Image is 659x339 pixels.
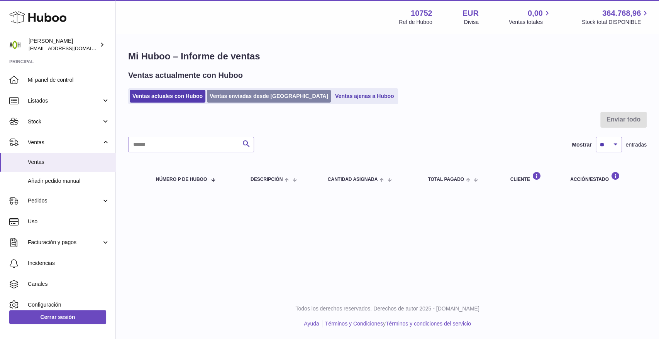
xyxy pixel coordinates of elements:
h2: Ventas actualmente con Huboo [128,70,243,81]
a: Cerrar sesión [9,310,106,324]
span: 364.768,96 [602,8,641,19]
span: Pedidos [28,197,102,204]
span: Cantidad ASIGNADA [328,177,378,182]
span: Añadir pedido manual [28,177,110,185]
li: y [322,320,471,327]
div: Ref de Huboo [399,19,432,26]
img: info@adaptohealue.com [9,39,21,51]
span: Total pagado [428,177,464,182]
div: Acción/Estado [570,172,639,182]
span: 0,00 [528,8,543,19]
span: número P de Huboo [156,177,207,182]
div: [PERSON_NAME] [29,37,98,52]
span: entradas [626,141,647,148]
div: Cliente [510,172,554,182]
span: Stock [28,118,102,125]
span: Uso [28,218,110,225]
a: Ayuda [304,320,319,327]
a: Términos y condiciones del servicio [386,320,471,327]
label: Mostrar [572,141,591,148]
p: Todos los derechos reservados. Derechos de autor 2025 - [DOMAIN_NAME] [122,305,653,312]
h1: Mi Huboo – Informe de ventas [128,50,647,62]
div: Divisa [464,19,479,26]
span: Incidencias [28,260,110,267]
span: Listados [28,97,102,105]
a: Ventas actuales con Huboo [130,90,205,103]
span: Ventas totales [509,19,552,26]
span: [EMAIL_ADDRESS][DOMAIN_NAME] [29,45,114,51]
span: Stock total DISPONIBLE [582,19,650,26]
strong: 10752 [411,8,432,19]
span: Descripción [251,177,283,182]
a: 0,00 Ventas totales [509,8,552,26]
a: Ventas ajenas a Huboo [332,90,397,103]
span: Ventas [28,139,102,146]
span: Configuración [28,301,110,309]
span: Canales [28,280,110,288]
a: Ventas enviadas desde [GEOGRAPHIC_DATA] [207,90,331,103]
strong: EUR [462,8,479,19]
span: Facturación y pagos [28,239,102,246]
a: Términos y Condiciones [325,320,383,327]
a: 364.768,96 Stock total DISPONIBLE [582,8,650,26]
span: Mi panel de control [28,76,110,84]
span: Ventas [28,159,110,166]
